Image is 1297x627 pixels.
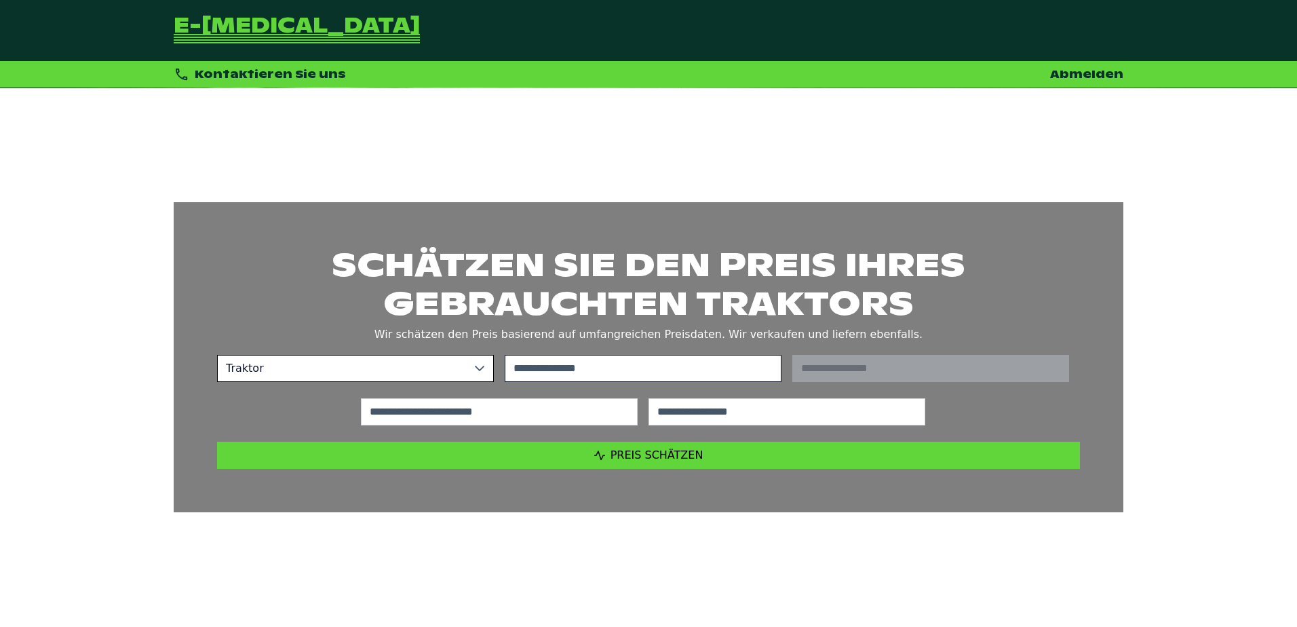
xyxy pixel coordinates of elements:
[195,67,346,81] span: Kontaktieren Sie uns
[174,66,346,82] div: Kontaktieren Sie uns
[217,246,1080,322] h1: Schätzen Sie den Preis Ihres gebrauchten Traktors
[611,449,703,461] span: Preis schätzen
[174,16,420,45] a: Zurück zur Startseite
[1050,67,1123,81] a: Abmelden
[218,356,466,381] span: Traktor
[217,442,1080,469] button: Preis schätzen
[217,325,1080,344] p: Wir schätzen den Preis basierend auf umfangreichen Preisdaten. Wir verkaufen und liefern ebenfalls.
